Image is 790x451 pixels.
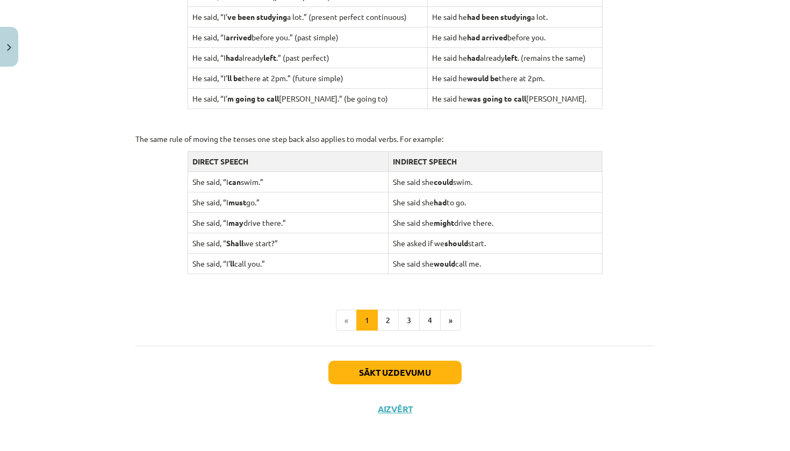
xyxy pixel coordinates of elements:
td: He said he a lot. [427,6,602,27]
td: She said, “I swim.” [188,171,388,192]
td: She said she swim. [388,171,602,192]
strong: would [434,259,455,268]
td: She asked if we start. [388,233,602,253]
td: He said he already . (remains the same) [427,47,602,68]
strong: ll [230,259,234,268]
td: INDIRECT SPEECH [388,151,602,171]
td: He said, “I’ there at 2pm.” (future simple) [188,68,427,88]
strong: had [434,197,447,207]
p: The same rule of moving the tenses one step back also applies to modal verbs. For example: [135,133,655,145]
strong: should [444,238,468,248]
button: Sākt uzdevumu [328,361,462,384]
td: He said he before you. [427,27,602,47]
strong: had arrived [467,32,507,42]
td: He said, “I’ [PERSON_NAME].” (be going to) [188,88,427,109]
strong: may [228,218,243,227]
td: She said she call me. [388,253,602,274]
strong: must [228,197,246,207]
button: 3 [398,310,420,331]
td: She said, “I go.” [188,192,388,212]
td: He said he [PERSON_NAME]. [427,88,602,109]
strong: m going to call [227,94,279,103]
strong: had [226,53,239,62]
button: Aizvērt [375,404,415,414]
img: icon-close-lesson-0947bae3869378f0d4975bcd49f059093ad1ed9edebbc8119c70593378902aed.svg [7,44,11,51]
button: 4 [419,310,441,331]
strong: might [434,218,454,227]
td: He said, “I before you.” (past simple) [188,27,427,47]
strong: ll be [227,73,242,83]
button: 1 [356,310,378,331]
strong: can [228,177,241,187]
td: He said, “I’ a lot.” (present perfect continuous) [188,6,427,27]
strong: could [434,177,453,187]
td: She said, “I drive there.” [188,212,388,233]
td: DIRECT SPEECH [188,151,388,171]
strong: left [263,53,276,62]
strong: would be [467,73,499,83]
td: She said she drive there. [388,212,602,233]
button: 2 [377,310,399,331]
strong: arrived [226,32,252,42]
strong: was going to call [467,94,526,103]
td: She said she to go. [388,192,602,212]
td: He said, “I already .” (past perfect) [188,47,427,68]
strong: left [505,53,518,62]
strong: had [467,53,480,62]
strong: Shall [226,238,243,248]
strong: ve been studying [227,12,287,22]
td: She said, “ we start?” [188,233,388,253]
td: He said he there at 2pm. [427,68,602,88]
button: » [440,310,461,331]
td: She said, “I’ call you.” [188,253,388,274]
nav: Page navigation example [135,310,655,331]
strong: had been studying [467,12,531,22]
